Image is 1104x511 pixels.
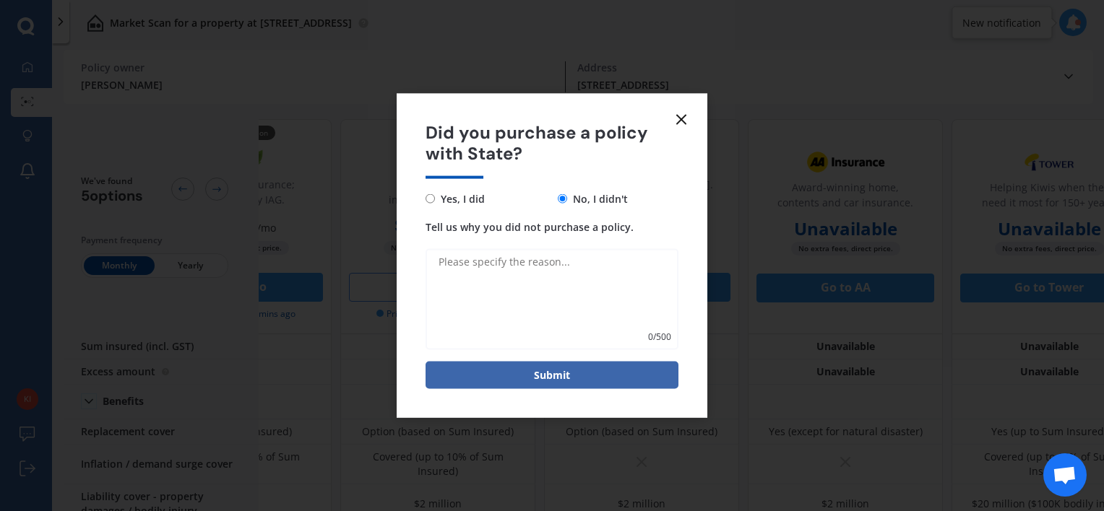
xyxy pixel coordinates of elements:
span: Yes, I did [435,190,485,207]
span: Tell us why you did not purchase a policy. [426,219,634,233]
span: 0 / 500 [648,329,671,344]
button: Submit [426,361,678,388]
input: No, I didn't [558,194,567,204]
span: No, I didn't [567,190,628,207]
input: Yes, I did [426,194,435,204]
span: Did you purchase a policy with State? [426,123,678,165]
div: Open chat [1043,453,1087,497]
